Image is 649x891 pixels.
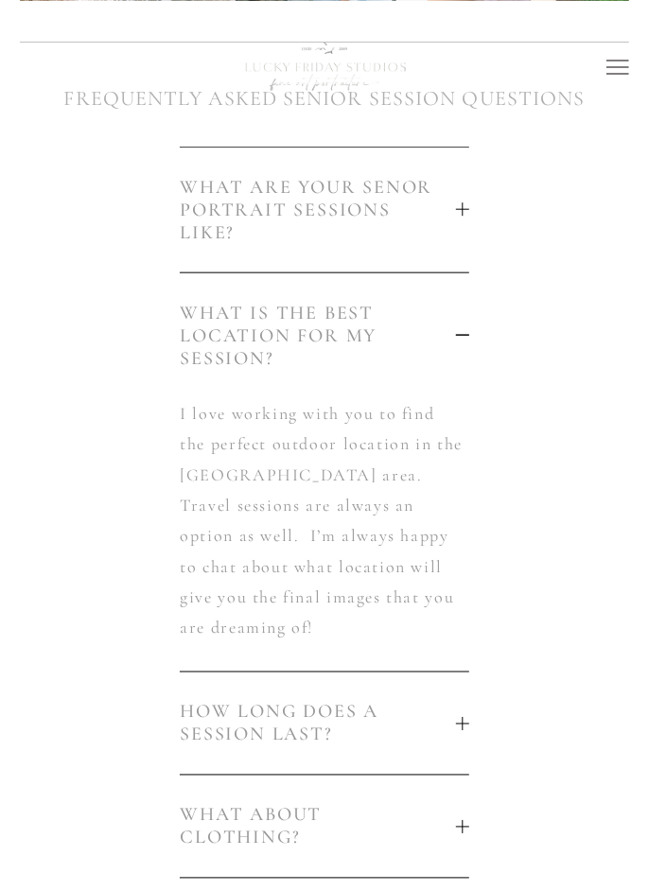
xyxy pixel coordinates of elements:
p: I love working with you to find the perfect outdoor location in the [GEOGRAPHIC_DATA] area. Trave... [180,398,464,643]
button: HOW LONG DOES A SESSION LAST? [180,673,468,775]
span: WHAT ARE YOUR SENOR PORTRAIT SESSIONS LIKE? [180,176,455,244]
button: WHAT ABOUT CLOTHING? [180,776,468,878]
div: WHAT IS THE BEST LOCATION FOR MY SESSION? [180,398,468,672]
span: WHAT IS THE BEST LOCATION FOR MY SESSION? [180,302,455,370]
span: HOW LONG DOES A SESSION LAST? [180,701,455,746]
span: WHAT ABOUT CLOTHING? [180,804,455,849]
img: Newborn Photography Denver | Lucky Friday Studios [211,20,438,114]
button: WHAT IS THE BEST LOCATION FOR MY SESSION? [180,273,468,398]
button: WHAT ARE YOUR SENOR PORTRAIT SESSIONS LIKE? [180,148,468,272]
